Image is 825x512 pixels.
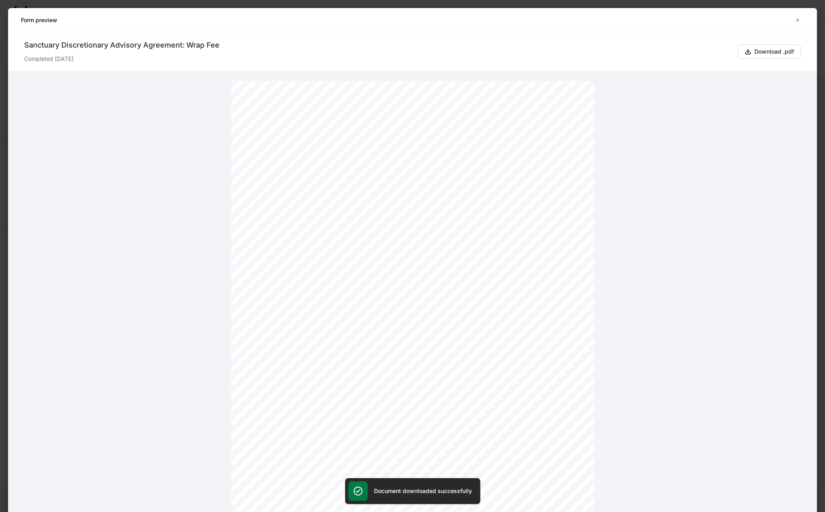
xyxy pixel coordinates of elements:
[24,50,731,63] div: Completed [DATE]
[24,40,731,50] div: Sanctuary Discretionary Advisory Agreement: Wrap Fee
[754,48,794,56] div: Download .pdf
[21,16,57,24] h5: Form preview
[738,44,801,59] button: Download .pdf
[374,487,472,495] h5: Document downloaded successfully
